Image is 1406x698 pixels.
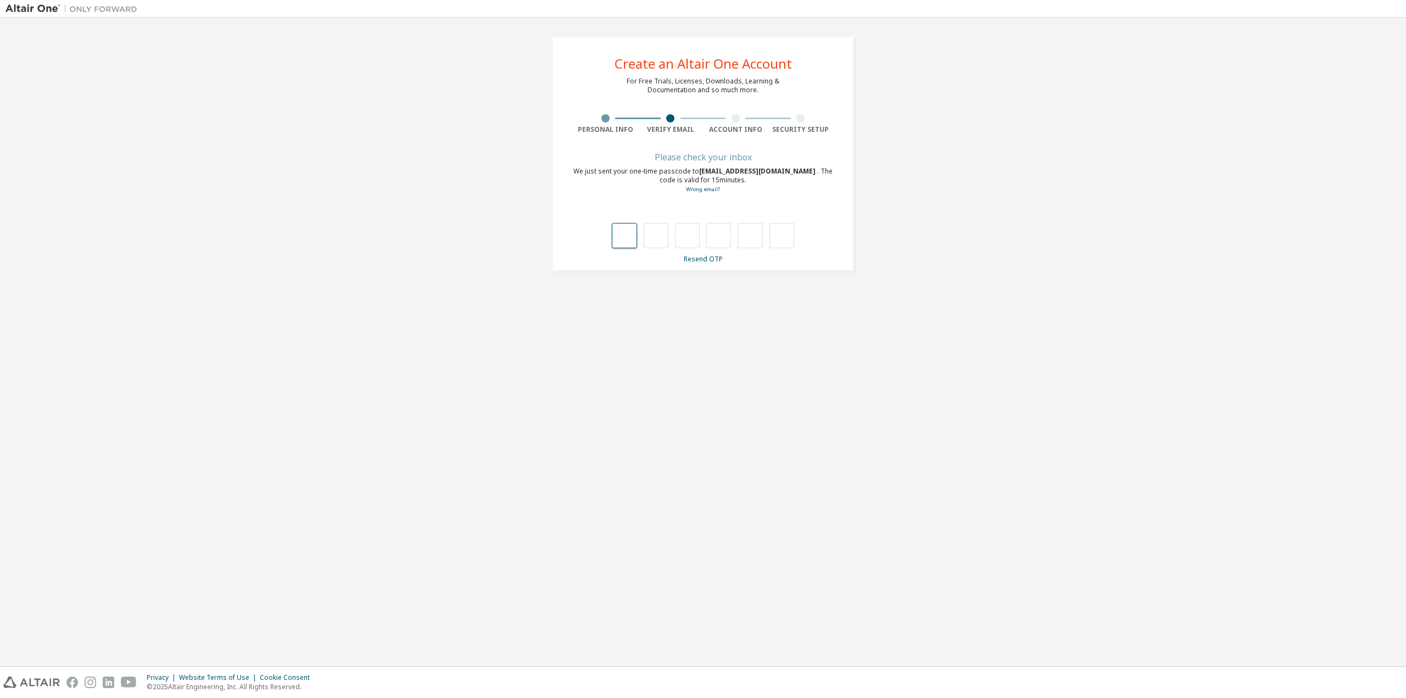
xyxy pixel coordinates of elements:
div: Cookie Consent [260,673,316,682]
img: facebook.svg [66,677,78,688]
div: We just sent your one-time passcode to . The code is valid for 15 minutes. [573,167,833,194]
div: Account Info [703,125,768,134]
img: linkedin.svg [103,677,114,688]
img: youtube.svg [121,677,137,688]
div: Security Setup [768,125,834,134]
p: © 2025 Altair Engineering, Inc. All Rights Reserved. [147,682,316,691]
div: Verify Email [638,125,704,134]
div: Please check your inbox [573,154,833,160]
img: instagram.svg [85,677,96,688]
div: For Free Trials, Licenses, Downloads, Learning & Documentation and so much more. [627,77,779,94]
a: Go back to the registration form [686,186,720,193]
div: Personal Info [573,125,638,134]
span: [EMAIL_ADDRESS][DOMAIN_NAME] [699,166,817,176]
img: altair_logo.svg [3,677,60,688]
a: Resend OTP [684,254,723,264]
div: Privacy [147,673,179,682]
div: Website Terms of Use [179,673,260,682]
div: Create an Altair One Account [615,57,792,70]
img: Altair One [5,3,143,14]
